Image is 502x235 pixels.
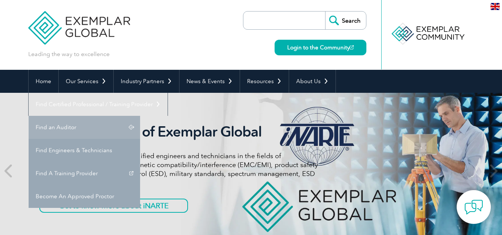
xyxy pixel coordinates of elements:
[325,12,366,29] input: Search
[114,70,179,93] a: Industry Partners
[240,70,289,93] a: Resources
[490,3,500,10] img: en
[28,50,110,58] p: Leading the way to excellence
[39,123,318,140] h2: iNARTE is a Part of Exemplar Global
[464,198,483,216] img: contact-chat.png
[29,116,140,139] a: Find an Auditor
[289,70,336,93] a: About Us
[29,162,140,185] a: Find A Training Provider
[275,40,366,55] a: Login to the Community
[29,70,58,93] a: Home
[179,70,240,93] a: News & Events
[350,45,354,49] img: open_square.png
[59,70,113,93] a: Our Services
[29,93,168,116] a: Find Certified Professional / Training Provider
[39,151,318,187] p: iNARTE certifications are for qualified engineers and technicians in the fields of telecommunicat...
[29,139,140,162] a: Find Engineers & Technicians
[29,185,140,208] a: Become An Approved Proctor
